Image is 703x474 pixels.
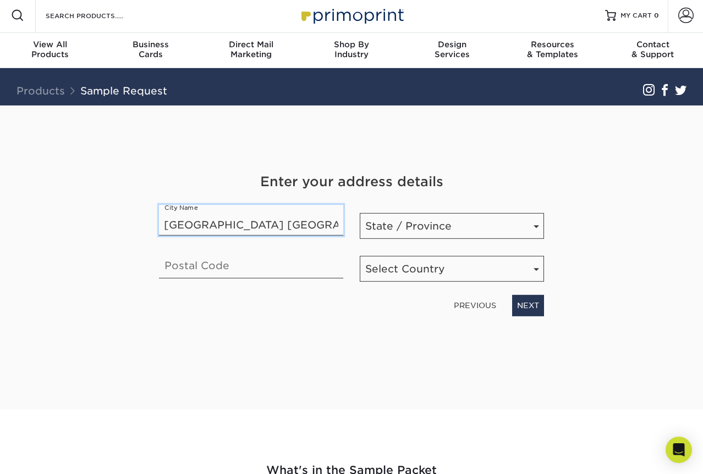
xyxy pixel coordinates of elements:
span: Design [402,40,502,49]
a: Shop ByIndustry [301,33,402,68]
a: NEXT [512,295,544,316]
a: BusinessCards [101,33,201,68]
a: Direct MailMarketing [201,33,301,68]
div: Cards [101,40,201,59]
a: PREVIOUS [449,296,501,314]
span: 0 [654,12,659,19]
span: Direct Mail [201,40,301,49]
a: Resources& Templates [502,33,603,68]
div: Services [402,40,502,59]
div: Open Intercom Messenger [666,437,692,463]
span: Contact [602,40,703,49]
span: Resources [502,40,603,49]
a: Contact& Support [602,33,703,68]
a: Sample Request [80,85,167,97]
span: Shop By [301,40,402,49]
div: Marketing [201,40,301,59]
input: SEARCH PRODUCTS..... [45,9,152,22]
span: Business [101,40,201,49]
div: Industry [301,40,402,59]
a: DesignServices [402,33,502,68]
img: Primoprint [296,3,407,27]
h4: Enter your address details [159,172,544,192]
a: Products [17,85,65,97]
div: & Templates [502,40,603,59]
span: MY CART [620,11,652,20]
div: & Support [602,40,703,59]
